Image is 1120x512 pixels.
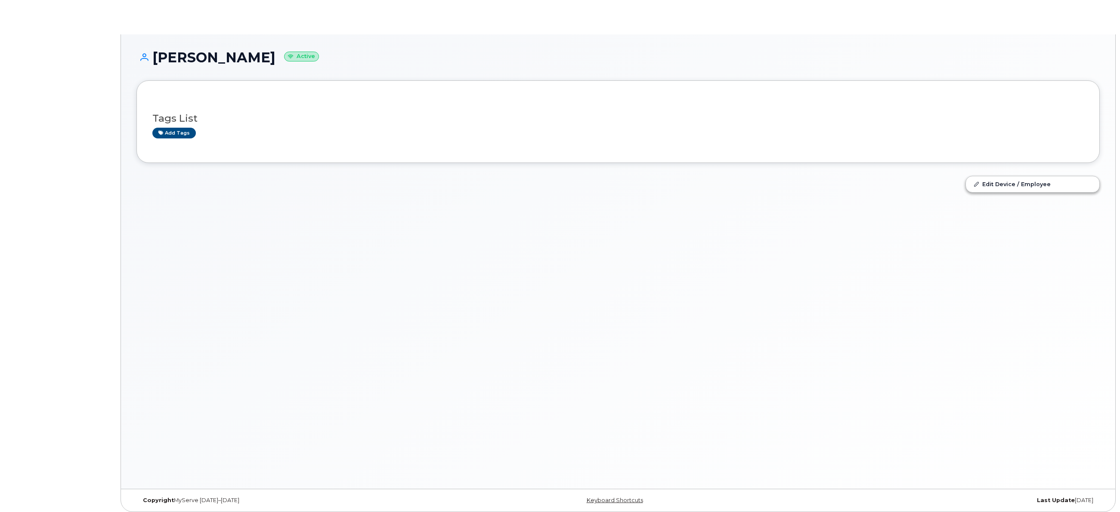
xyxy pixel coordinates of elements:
strong: Copyright [143,497,174,503]
a: Edit Device / Employee [966,176,1099,192]
h3: Tags List [152,113,1084,124]
strong: Last Update [1037,497,1075,503]
a: Keyboard Shortcuts [587,497,643,503]
h1: [PERSON_NAME] [136,50,1100,65]
small: Active [284,52,319,61]
div: MyServe [DATE]–[DATE] [136,497,458,504]
div: [DATE] [779,497,1100,504]
a: Add tags [152,128,196,138]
